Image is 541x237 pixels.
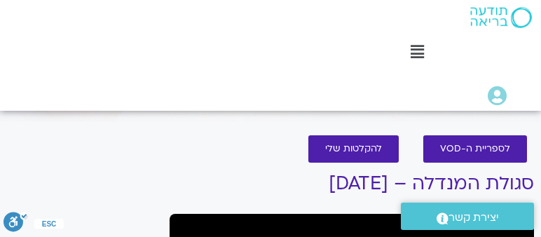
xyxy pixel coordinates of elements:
span: להקלטות שלי [325,144,382,154]
img: תודעה בריאה [470,7,532,28]
a: לספריית ה-VOD [423,135,527,163]
a: להקלטות שלי [308,135,399,163]
span: לספריית ה-VOD [440,144,510,154]
span: יצירת קשר [448,208,499,227]
h1: סגולת המנדלה – [DATE] [170,173,534,194]
a: יצירת קשר [401,203,534,230]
